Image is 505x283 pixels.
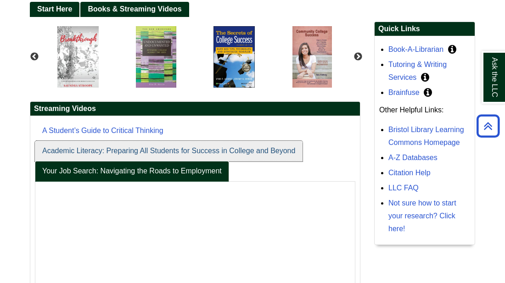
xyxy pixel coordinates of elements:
a: Your Job Search: Navigating the Roads to Employment [35,161,229,182]
a: Not sure how to start your research? Click here! [388,199,456,233]
img: The Secrets of College Success [209,22,259,92]
img: Undocumented and Unwanted [131,22,181,92]
a: Academic Literacy: Preparing All Students for Success in College and Beyond [35,141,303,161]
a: Tutoring & Writing Services [388,61,447,81]
img: community college success [288,22,337,92]
a: Bristol Library Learning Commons Homepage [388,126,464,146]
a: Start Here [30,2,79,17]
a: Citation Help [388,169,431,177]
h2: Streaming Videos [30,102,360,116]
a: A-Z Databases [388,154,438,161]
span: Books & Streaming Videos [88,5,181,13]
button: Next [353,52,363,61]
button: Previous [30,52,39,61]
a: Books & Streaming Videos [80,2,189,17]
img: Breakthrough [53,22,103,92]
span: Start Here [37,5,72,13]
a: LLC FAQ [388,184,419,192]
div: Guide Pages [30,1,475,17]
a: A Student’s Guide to Critical Thinking [35,121,171,141]
a: Book-A-Librarian [388,45,443,53]
a: Back to Top [473,120,503,132]
p: Other Helpful Links: [379,104,470,117]
a: Brainfuse [388,89,420,96]
h2: Quick Links [375,22,475,36]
